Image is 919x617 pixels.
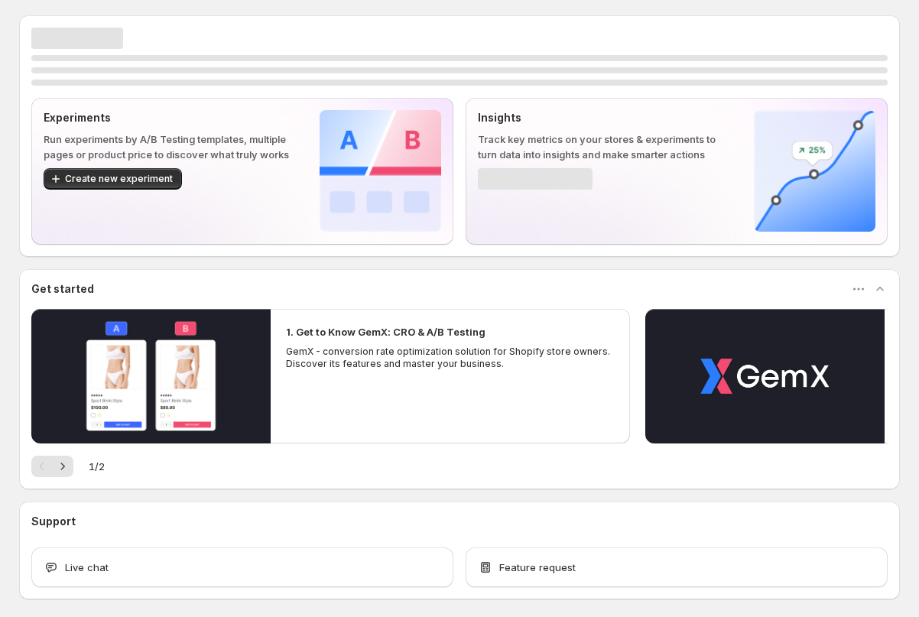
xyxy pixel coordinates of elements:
p: GemX - conversion rate optimization solution for Shopify store owners. Discover its features and ... [286,346,615,370]
nav: Pagination [31,456,73,477]
p: Run experiments by A/B Testing templates, multiple pages or product price to discover what truly ... [44,132,295,162]
span: Feature request [499,560,576,575]
span: Live chat [65,560,109,575]
button: Next [52,456,73,477]
p: Track key metrics on your stores & experiments to turn data into insights and make smarter actions [478,132,729,162]
img: Experiments [320,110,441,232]
p: Experiments [44,110,295,125]
button: Play video [645,309,885,443]
span: Create new experiment [65,173,173,185]
button: Create new experiment [44,168,182,190]
h3: Support [31,514,76,529]
h3: Get started [31,281,94,297]
h2: 1. Get to Know GemX: CRO & A/B Testing [286,324,485,339]
img: Insights [754,110,875,232]
span: 1 / 2 [89,459,105,474]
p: Insights [478,110,729,125]
button: Play video [31,309,271,443]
